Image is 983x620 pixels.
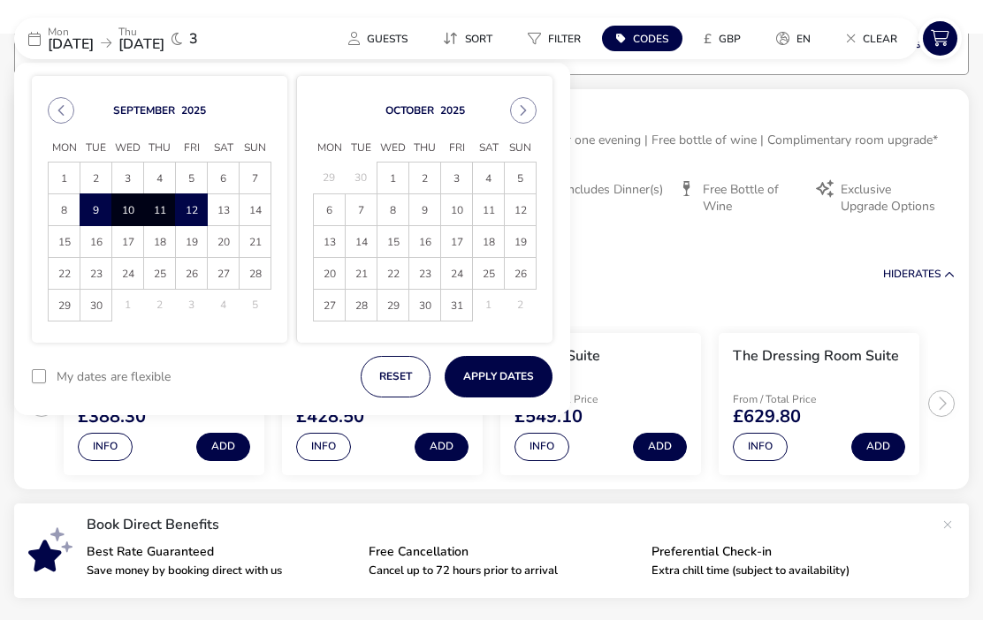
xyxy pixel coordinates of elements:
[633,32,668,46] span: Codes
[505,226,537,258] td: 19
[505,290,537,321] td: 2
[315,291,344,321] span: 27
[796,32,811,46] span: en
[602,26,690,51] naf-pibe-menu-bar-item: Codes
[50,259,79,290] span: 22
[113,195,142,226] span: 10
[144,135,176,162] span: Thu
[492,326,710,482] swiper-slide: 3 / 4
[703,182,803,214] span: Free Bottle of Wine
[441,135,473,162] span: Fri
[505,194,537,226] td: 12
[514,26,595,51] button: Filter
[240,163,270,194] span: 7
[409,290,441,321] td: 30
[80,135,112,162] span: Tue
[48,34,94,54] span: [DATE]
[346,290,377,321] td: 28
[441,194,473,226] td: 10
[208,290,240,321] td: 4
[176,226,208,258] td: 19
[474,195,503,226] span: 11
[378,227,408,258] span: 15
[409,135,441,162] span: Thu
[144,163,176,194] td: 4
[314,258,346,290] td: 20
[181,103,206,117] button: Choose Year
[473,163,505,194] td: 4
[442,195,471,226] span: 10
[240,258,271,290] td: 28
[81,291,110,321] span: 30
[832,26,918,51] naf-pibe-menu-bar-item: Clear
[296,433,351,461] button: Info
[409,226,441,258] td: 16
[762,26,832,51] naf-pibe-menu-bar-item: en
[704,30,712,48] i: £
[315,195,344,226] span: 6
[57,371,171,383] label: My dates are flexible
[49,226,80,258] td: 15
[176,135,208,162] span: Fri
[473,258,505,290] td: 25
[832,26,911,51] button: Clear
[81,259,110,290] span: 23
[112,226,144,258] td: 17
[50,195,79,226] span: 8
[196,433,250,461] button: Add
[49,135,80,162] span: Mon
[240,135,271,162] span: Sun
[240,226,271,258] td: 21
[377,290,409,321] td: 29
[377,258,409,290] td: 22
[296,408,364,426] span: £428.50
[240,259,270,290] span: 28
[113,227,142,258] span: 17
[410,163,439,194] span: 2
[883,267,908,281] span: Hide
[189,32,198,46] span: 3
[334,26,429,51] naf-pibe-menu-bar-item: Guests
[377,194,409,226] td: 8
[863,32,897,46] span: Clear
[652,565,919,577] p: Extra chill time (subject to availability)
[346,135,377,162] span: Tue
[50,291,79,321] span: 29
[733,408,801,426] span: £629.80
[80,258,112,290] td: 23
[315,227,344,258] span: 13
[240,163,271,194] td: 7
[78,408,146,426] span: £388.30
[208,226,240,258] td: 20
[733,394,884,405] p: From / Total Price
[429,26,514,51] naf-pibe-menu-bar-item: Sort
[208,194,240,226] td: 13
[314,163,346,194] td: 29
[710,326,928,482] swiper-slide: 4 / 4
[505,135,537,162] span: Sun
[514,408,583,426] span: £549.10
[347,227,376,258] span: 14
[112,163,144,194] td: 3
[441,258,473,290] td: 24
[841,182,941,214] span: Exclusive Upgrade Options
[473,290,505,321] td: 1
[473,135,505,162] span: Sat
[208,135,240,162] span: Sat
[690,26,762,51] naf-pibe-menu-bar-item: £GBP
[240,227,270,258] span: 21
[208,163,240,194] td: 6
[367,32,408,46] span: Guests
[113,163,142,194] span: 3
[410,195,439,226] span: 9
[440,103,465,117] button: Choose Year
[415,433,469,461] button: Add
[505,258,537,290] td: 26
[346,163,377,194] td: 30
[514,433,569,461] button: Info
[883,268,955,280] button: HideRates
[208,258,240,290] td: 27
[87,565,354,577] p: Save money by booking direct with us
[400,131,955,149] p: 3 nights B&B | 3-course dinner one evening | Free bottle of wine | Complimentary room upgrade*
[314,194,346,226] td: 6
